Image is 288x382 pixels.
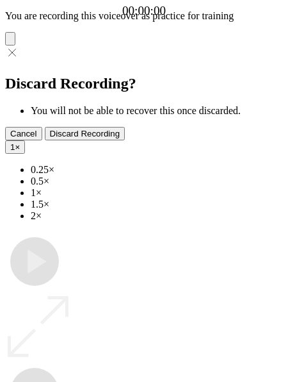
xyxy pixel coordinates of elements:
li: 1.5× [31,199,283,210]
a: 00:00:00 [122,4,166,18]
button: Cancel [5,127,42,140]
button: 1× [5,140,25,154]
li: 0.5× [31,176,283,187]
h2: Discard Recording? [5,75,283,92]
li: 0.25× [31,164,283,176]
span: 1 [10,142,15,152]
li: 1× [31,187,283,199]
li: You will not be able to recover this once discarded. [31,105,283,117]
button: Discard Recording [45,127,125,140]
li: 2× [31,210,283,222]
p: You are recording this voiceover as practice for training [5,10,283,22]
